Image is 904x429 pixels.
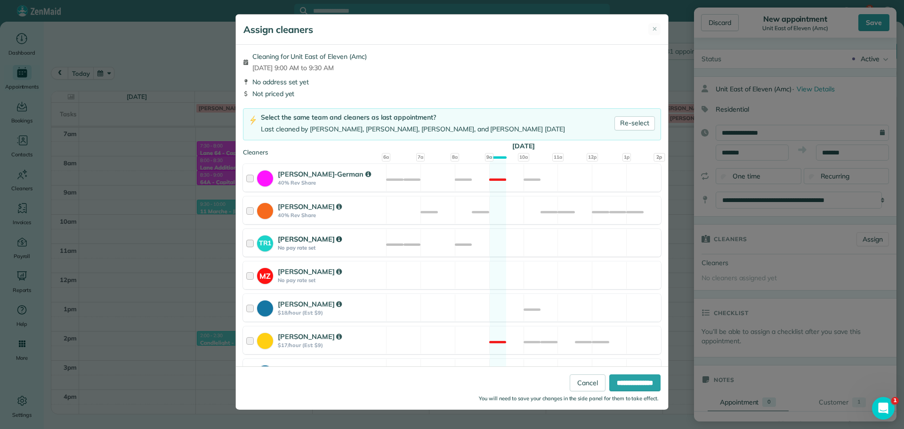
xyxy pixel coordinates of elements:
strong: [PERSON_NAME] [278,235,342,243]
strong: [PERSON_NAME] [278,267,342,276]
strong: MZ [257,268,273,282]
div: No address set yet [243,77,661,87]
a: Cancel [570,374,605,391]
strong: No pay rate set [278,244,383,251]
strong: $17/hour (Est: $9) [278,342,383,348]
a: Re-select [614,116,655,130]
div: Select the same team and cleaners as last appointment? [261,113,565,122]
strong: [PERSON_NAME] [278,202,342,211]
div: Cleaners [243,148,661,151]
img: lightning-bolt-icon-94e5364df696ac2de96d3a42b8a9ff6ba979493684c50e6bbbcda72601fa0d29.png [249,115,257,125]
span: 1 [891,397,899,405]
strong: [PERSON_NAME]-German [278,170,371,178]
strong: [PERSON_NAME] [278,332,342,341]
strong: 40% Rev Share [278,212,383,219]
strong: $18/hour (Est: $9) [278,309,383,316]
span: Cleaning for Unit East of Eleven (Amc) [252,52,367,61]
div: Not priced yet [243,89,661,98]
strong: TR1 [257,235,273,248]
strong: No pay rate set [278,277,383,283]
span: ✕ [652,24,657,34]
div: Last cleaned by [PERSON_NAME], [PERSON_NAME], [PERSON_NAME], and [PERSON_NAME] [DATE] [261,124,565,134]
strong: [PERSON_NAME] [278,299,342,308]
strong: [DEMOGRAPHIC_DATA][PERSON_NAME] [278,364,356,384]
span: [DATE] 9:00 AM to 9:30 AM [252,63,367,73]
small: You will need to save your changes in the side panel for them to take effect. [479,395,659,402]
h5: Assign cleaners [243,23,313,36]
strong: 40% Rev Share [278,179,383,186]
iframe: Intercom live chat [872,397,895,420]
